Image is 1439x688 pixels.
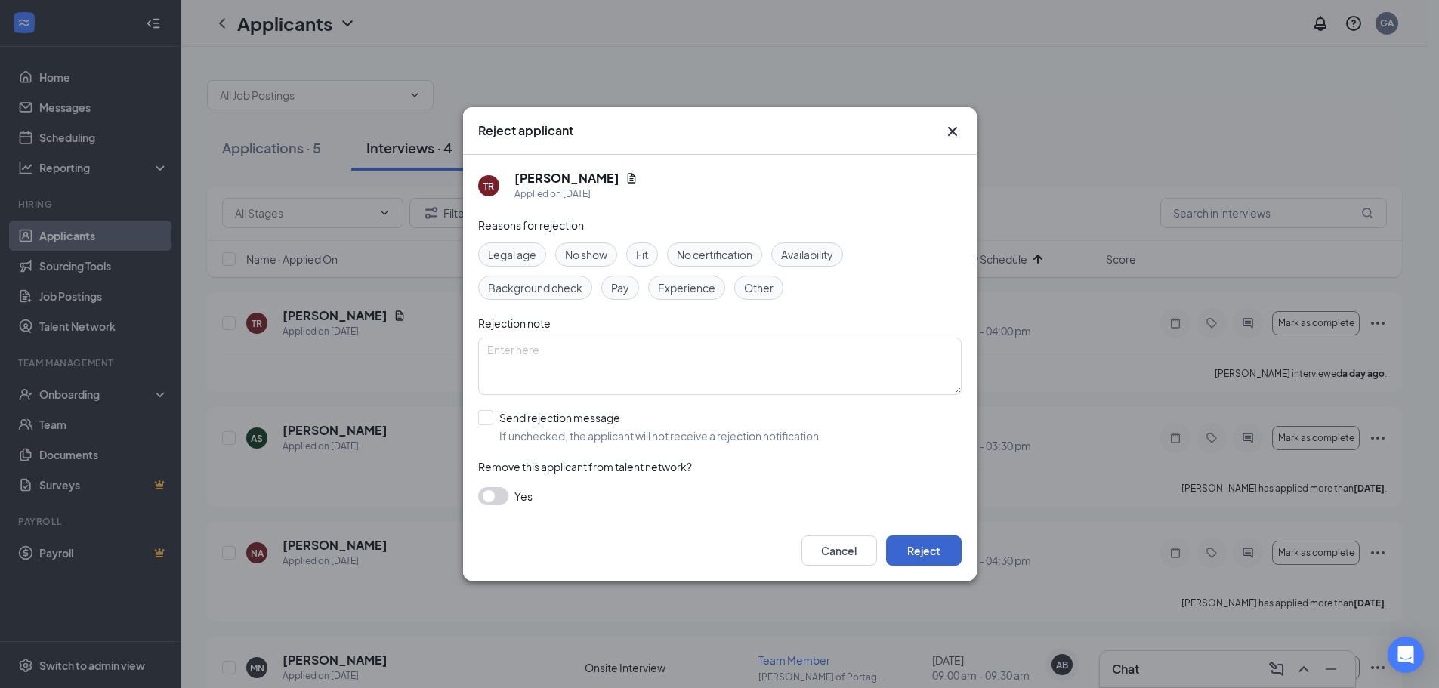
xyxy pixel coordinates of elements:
span: Experience [658,279,715,296]
span: No certification [677,246,752,263]
button: Close [943,122,962,140]
span: Yes [514,487,533,505]
span: Reasons for rejection [478,218,584,232]
div: Open Intercom Messenger [1388,637,1424,673]
span: Legal age [488,246,536,263]
svg: Cross [943,122,962,140]
svg: Document [625,172,638,184]
div: Applied on [DATE] [514,187,638,202]
h5: [PERSON_NAME] [514,170,619,187]
span: Other [744,279,774,296]
button: Cancel [801,535,877,566]
button: Reject [886,535,962,566]
div: TR [483,180,494,193]
span: Remove this applicant from talent network? [478,460,692,474]
span: Fit [636,246,648,263]
span: No show [565,246,607,263]
span: Pay [611,279,629,296]
span: Rejection note [478,316,551,330]
h3: Reject applicant [478,122,573,139]
span: Availability [781,246,833,263]
span: Background check [488,279,582,296]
